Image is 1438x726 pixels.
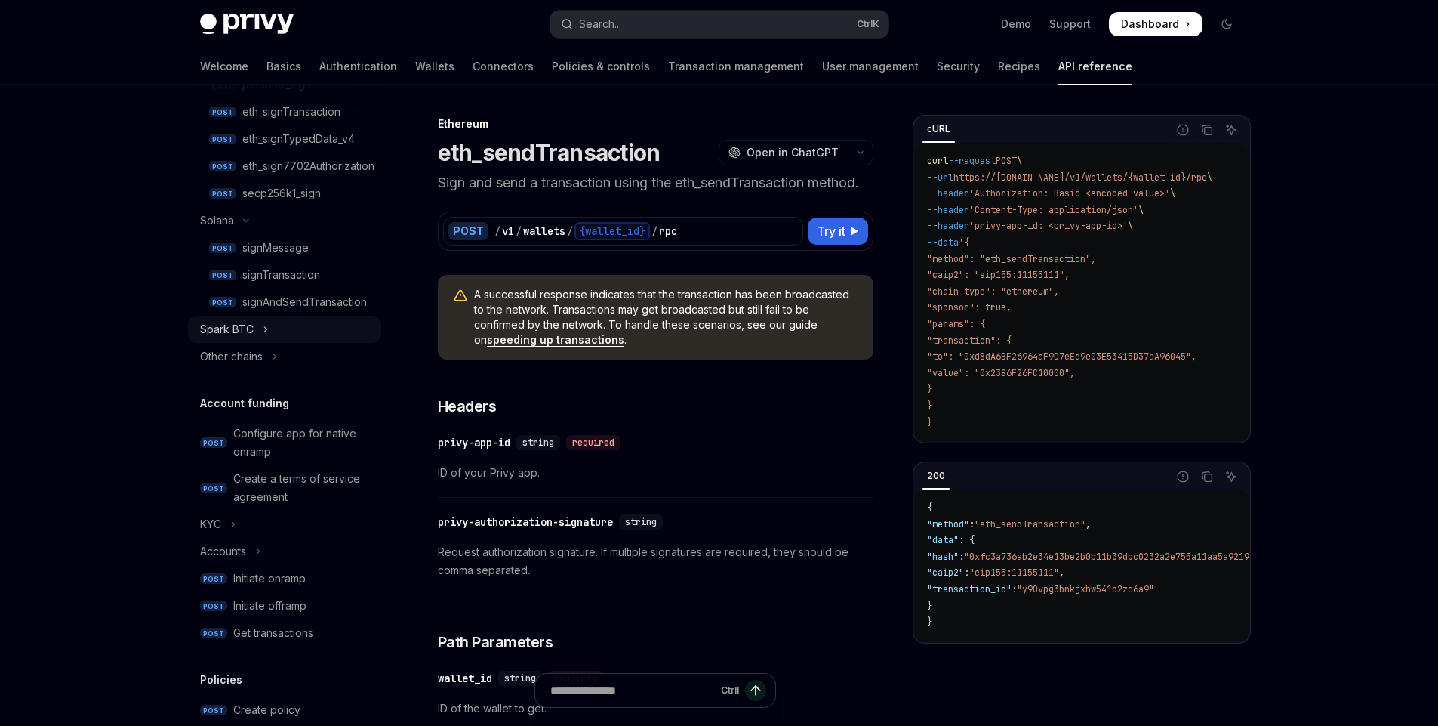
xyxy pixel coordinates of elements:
span: curl [927,155,948,167]
div: signTransaction [242,266,320,284]
span: : [964,567,969,579]
a: Security [937,48,980,85]
span: '{ [959,236,969,249]
span: "0xfc3a736ab2e34e13be2b0b11b39dbc0232a2e755a11aa5a9219890d3b2c6c7d8" [964,551,1323,563]
a: POSTsignMessage [188,234,381,261]
div: Initiate offramp [233,597,306,615]
span: } [927,600,932,612]
span: Open in ChatGPT [747,145,839,160]
a: POSTsignAndSendTransaction [188,289,381,316]
div: KYC [200,515,221,533]
div: privy-app-id [438,435,510,450]
div: POST [448,222,488,240]
span: Headers [438,396,497,417]
div: Get transactions [233,624,313,642]
a: Dashboard [1109,12,1202,36]
span: "data" [927,534,959,546]
div: Accounts [200,542,246,561]
span: } [927,616,932,628]
div: / [567,224,573,239]
a: POSTeth_sign7702Authorization [188,153,381,180]
span: "hash" [927,551,959,563]
span: \ [1207,171,1212,184]
a: Recipes [998,48,1040,85]
button: Ask AI [1221,467,1241,487]
a: Connectors [473,48,534,85]
div: Spark BTC [200,320,254,338]
p: Sign and send a transaction using the eth_sendTransaction method. [438,172,873,193]
div: eth_sign7702Authorization [242,157,374,175]
a: POSTConfigure app for native onramp [188,420,381,465]
a: POSTeth_signTypedData_v4 [188,125,381,153]
a: POSTeth_signTransaction [188,98,381,125]
div: Create a terms of service agreement [233,470,372,506]
span: "params": { [927,318,985,330]
span: POST [200,705,227,716]
h1: eth_sendTransaction [438,139,660,166]
div: signMessage [242,239,309,257]
span: ID of your Privy app. [438,464,873,482]
button: Send message [745,680,766,701]
span: POST [200,573,227,585]
span: Request authorization signature. If multiple signatures are required, they should be comma separa... [438,543,873,579]
span: POST [200,483,227,494]
div: signAndSendTransaction [242,293,367,311]
div: {wallet_id} [574,222,650,240]
span: --header [927,204,969,216]
button: Copy the contents from the code block [1197,467,1217,487]
span: POST [209,134,236,145]
a: Transaction management [668,48,804,85]
div: / [516,224,522,239]
div: Configure app for native onramp [233,425,372,461]
div: cURL [922,120,955,138]
span: : [1012,583,1017,595]
span: POST [209,161,236,172]
span: "transaction_id" [927,583,1012,595]
div: eth_signTransaction [242,103,340,121]
span: Ctrl K [857,18,879,30]
span: POST [209,297,236,308]
button: Try it [808,218,868,245]
a: speeding up transactions [487,333,624,347]
button: Report incorrect code [1173,467,1193,487]
button: Copy the contents from the code block [1197,120,1217,140]
span: \ [1170,187,1175,199]
span: "eth_sendTransaction" [975,518,1085,530]
button: Open in ChatGPT [719,140,848,165]
span: "eip155:11155111" [969,567,1059,579]
a: Authentication [319,48,397,85]
a: POSTInitiate offramp [188,592,381,619]
h5: Account funding [200,394,289,412]
button: Toggle KYC section [188,511,381,538]
div: secp256k1_sign [242,184,321,202]
span: } [927,400,932,412]
span: Try it [817,222,845,240]
a: POSTGet transactions [188,619,381,647]
span: \ [1128,220,1133,232]
span: POST [209,270,236,281]
span: --header [927,187,969,199]
button: Open search [550,11,888,38]
a: Basics [266,48,301,85]
span: POST [200,628,227,639]
a: POSTCreate policy [188,697,381,724]
span: } [927,383,932,395]
button: Toggle Accounts section [188,538,381,565]
a: Welcome [200,48,248,85]
button: Toggle Spark BTC section [188,316,381,343]
span: --url [927,171,953,184]
div: 200 [922,467,950,485]
a: POSTInitiate onramp [188,565,381,592]
span: "caip2" [927,567,964,579]
input: Ask a question... [550,674,715,707]
span: "caip2": "eip155:11155111", [927,269,1070,281]
span: --data [927,236,959,249]
span: string [522,437,554,449]
span: "to": "0xd8dA6BF26964aF9D7eEd9e03E53415D37aA96045", [927,351,1196,363]
span: "transaction": { [927,335,1012,347]
img: dark logo [200,14,294,35]
div: Search... [579,15,621,33]
div: Initiate onramp [233,570,306,588]
span: POST [996,155,1017,167]
a: API reference [1058,48,1132,85]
